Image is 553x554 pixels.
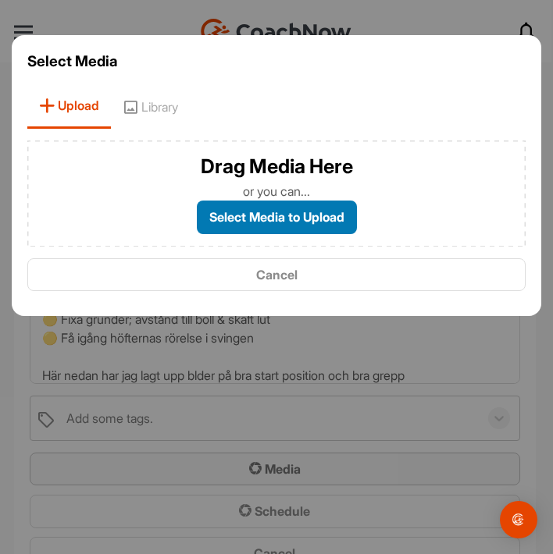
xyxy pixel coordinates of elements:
[243,182,310,201] p: or you can...
[500,501,537,538] div: Open Intercom Messenger
[197,201,357,234] label: Select Media to Upload
[27,258,526,292] button: Cancel
[27,84,111,129] span: Upload
[111,84,190,129] span: Library
[27,51,526,73] h3: Select Media
[201,152,353,182] h1: Drag Media Here
[256,267,298,282] span: Cancel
